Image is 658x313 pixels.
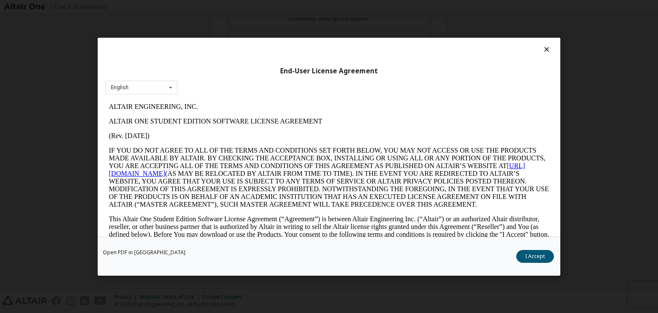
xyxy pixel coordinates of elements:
[3,33,444,40] p: (Rev. [DATE])
[3,3,444,11] p: ALTAIR ENGINEERING, INC.
[3,116,444,147] p: This Altair One Student Edition Software License Agreement (“Agreement”) is between Altair Engine...
[105,66,553,75] div: End-User License Agreement
[3,47,444,109] p: IF YOU DO NOT AGREE TO ALL OF THE TERMS AND CONDITIONS SET FORTH BELOW, YOU MAY NOT ACCESS OR USE...
[103,250,185,255] a: Open PDF in [GEOGRAPHIC_DATA]
[516,250,554,263] button: I Accept
[111,85,129,90] div: English
[3,63,420,78] a: [URL][DOMAIN_NAME]
[3,18,444,26] p: ALTAIR ONE STUDENT EDITION SOFTWARE LICENSE AGREEMENT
